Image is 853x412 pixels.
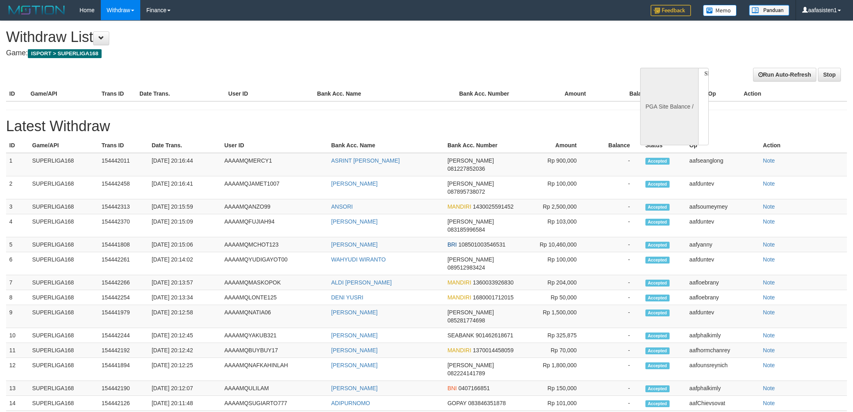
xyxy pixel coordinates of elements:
span: 085281774698 [447,317,485,324]
th: User ID [221,138,328,153]
th: Balance [589,138,642,153]
td: aafseanglong [686,153,759,176]
td: 13 [6,381,29,396]
a: Note [763,279,775,286]
span: MANDIRI [447,347,471,353]
a: [PERSON_NAME] [331,218,378,225]
span: Accepted [645,242,670,249]
span: [PERSON_NAME] [447,256,494,263]
td: - [589,358,642,381]
td: - [589,275,642,290]
td: 154441979 [98,305,148,328]
td: 12 [6,358,29,381]
td: aafduntev [686,252,759,275]
a: Note [763,241,775,248]
td: - [589,343,642,358]
td: 154442458 [98,176,148,199]
td: 154442370 [98,214,148,237]
th: ID [6,138,29,153]
td: [DATE] 20:12:42 [148,343,221,358]
a: [PERSON_NAME] [331,241,378,248]
td: 11 [6,343,29,358]
td: aafyanny [686,237,759,252]
td: AAAAMQULILAM [221,381,328,396]
span: Accepted [645,204,670,211]
a: Note [763,332,775,339]
td: 7 [6,275,29,290]
td: 9 [6,305,29,328]
td: AAAAMQNATIA06 [221,305,328,328]
td: - [589,176,642,199]
h1: Withdraw List [6,29,561,45]
img: Feedback.jpg [651,5,691,16]
a: Note [763,400,775,406]
th: Op [686,138,759,153]
td: 154442190 [98,381,148,396]
td: Rp 100,000 [526,176,589,199]
h4: Game: [6,49,561,57]
span: Accepted [645,158,670,165]
a: Note [763,309,775,316]
td: SUPERLIGA168 [29,153,98,176]
td: - [589,153,642,176]
td: Rp 103,000 [526,214,589,237]
td: [DATE] 20:12:58 [148,305,221,328]
td: SUPERLIGA168 [29,275,98,290]
td: AAAAMQMCHOT123 [221,237,328,252]
td: aafduntev [686,214,759,237]
td: SUPERLIGA168 [29,290,98,305]
a: ANSORI [331,203,353,210]
td: SUPERLIGA168 [29,305,98,328]
span: [PERSON_NAME] [447,309,494,316]
span: ISPORT > SUPERLIGA168 [28,49,102,58]
td: Rp 10,460,000 [526,237,589,252]
td: [DATE] 20:12:07 [148,381,221,396]
td: 6 [6,252,29,275]
span: BNI [447,385,457,391]
span: MANDIRI [447,279,471,286]
th: Amount [526,138,589,153]
td: aafduntev [686,305,759,328]
th: Action [741,86,847,101]
th: Action [760,138,847,153]
td: aafChievsovat [686,396,759,411]
a: Note [763,180,775,187]
span: 087895738072 [447,188,485,195]
th: Amount [527,86,598,101]
span: 0407166851 [458,385,490,391]
td: 1 [6,153,29,176]
span: Accepted [645,295,670,301]
td: [DATE] 20:12:25 [148,358,221,381]
span: GOPAY [447,400,466,406]
span: Accepted [645,385,670,392]
td: - [589,214,642,237]
th: Op [705,86,741,101]
td: aafphalkimly [686,381,759,396]
td: Rp 204,000 [526,275,589,290]
td: - [589,305,642,328]
td: aafduntev [686,176,759,199]
span: SEABANK [447,332,474,339]
span: Accepted [645,362,670,369]
td: SUPERLIGA168 [29,328,98,343]
span: 1360033926830 [473,279,514,286]
th: Trans ID [98,138,148,153]
td: Rp 100,000 [526,252,589,275]
td: [DATE] 20:11:48 [148,396,221,411]
a: Note [763,256,775,263]
span: MANDIRI [447,203,471,210]
td: Rp 900,000 [526,153,589,176]
img: Button%20Memo.svg [703,5,737,16]
span: BRI [447,241,457,248]
span: Accepted [645,310,670,316]
td: Rp 1,800,000 [526,358,589,381]
a: Note [763,157,775,164]
span: MANDIRI [447,294,471,301]
th: Date Trans. [136,86,225,101]
td: [DATE] 20:12:45 [148,328,221,343]
a: [PERSON_NAME] [331,332,378,339]
td: AAAAMQBUYBUY17 [221,343,328,358]
span: 083846351878 [468,400,506,406]
span: [PERSON_NAME] [447,362,494,368]
span: 108501003546531 [458,241,506,248]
